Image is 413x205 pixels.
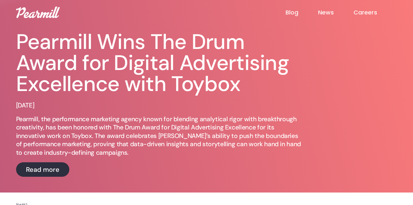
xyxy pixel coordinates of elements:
[16,115,305,157] p: Pearmill, the performance marketing agency known for blending analytical rigor with breakthrough ...
[318,9,354,16] a: News
[16,32,305,95] h1: Pearmill Wins The Drum Award for Digital Advertising Excellence with Toybox
[16,7,60,18] img: Pearmill logo
[16,162,69,177] a: Read more
[354,9,397,16] a: Careers
[16,101,34,110] p: [DATE]
[286,9,318,16] a: Blog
